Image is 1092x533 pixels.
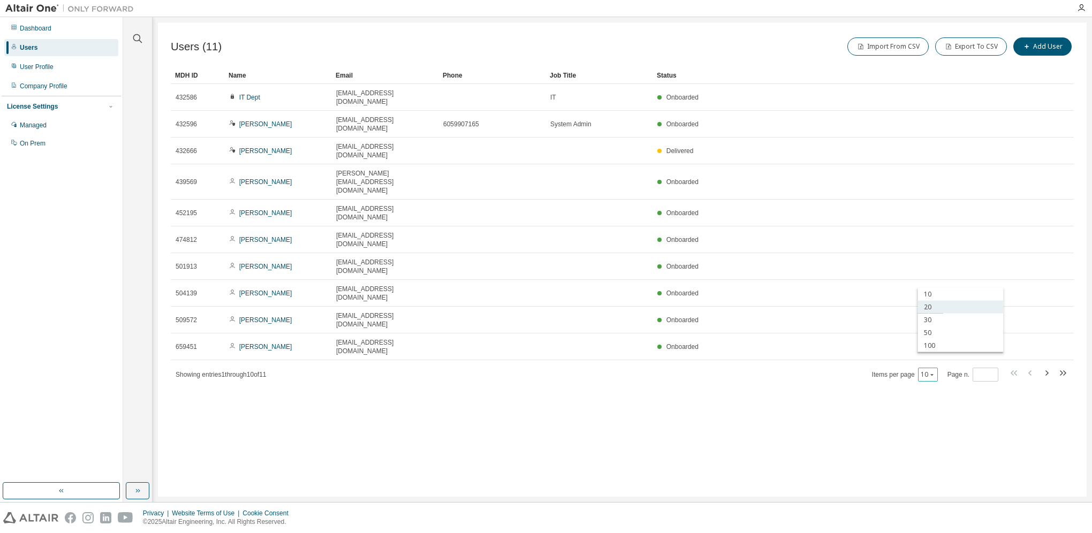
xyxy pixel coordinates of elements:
[172,509,242,517] div: Website Terms of Use
[666,209,699,217] span: Onboarded
[118,512,133,523] img: youtube.svg
[20,121,47,130] div: Managed
[20,139,45,148] div: On Prem
[176,147,197,155] span: 432666
[336,116,434,133] span: [EMAIL_ADDRESS][DOMAIN_NAME]
[7,102,58,111] div: License Settings
[666,94,699,101] span: Onboarded
[443,67,541,84] div: Phone
[171,41,222,53] span: Users (11)
[917,301,1003,314] div: 20
[239,290,292,297] a: [PERSON_NAME]
[666,178,699,186] span: Onboarded
[239,316,292,324] a: [PERSON_NAME]
[666,316,699,324] span: Onboarded
[20,24,51,33] div: Dashboard
[550,120,591,128] span: System Admin
[176,342,197,351] span: 659451
[336,285,434,302] span: [EMAIL_ADDRESS][DOMAIN_NAME]
[847,37,929,56] button: Import From CSV
[143,509,172,517] div: Privacy
[65,512,76,523] img: facebook.svg
[176,178,197,186] span: 439569
[666,236,699,243] span: Onboarded
[336,311,434,329] span: [EMAIL_ADDRESS][DOMAIN_NAME]
[143,517,295,527] p: © 2025 Altair Engineering, Inc. All Rights Reserved.
[176,262,197,271] span: 501913
[239,94,260,101] a: IT Dept
[917,326,1003,339] div: 50
[550,93,556,102] span: IT
[229,67,327,84] div: Name
[176,289,197,298] span: 504139
[336,338,434,355] span: [EMAIL_ADDRESS][DOMAIN_NAME]
[176,371,267,378] span: Showing entries 1 through 10 of 11
[921,370,935,379] button: 10
[336,204,434,222] span: [EMAIL_ADDRESS][DOMAIN_NAME]
[872,368,938,382] span: Items per page
[176,120,197,128] span: 432596
[239,343,292,351] a: [PERSON_NAME]
[550,67,648,84] div: Job Title
[336,231,434,248] span: [EMAIL_ADDRESS][DOMAIN_NAME]
[100,512,111,523] img: linkedin.svg
[917,288,1003,301] div: 10
[20,82,67,90] div: Company Profile
[666,263,699,270] span: Onboarded
[336,89,434,106] span: [EMAIL_ADDRESS][DOMAIN_NAME]
[239,263,292,270] a: [PERSON_NAME]
[935,37,1007,56] button: Export To CSV
[175,67,220,84] div: MDH ID
[336,169,434,195] span: [PERSON_NAME][EMAIL_ADDRESS][DOMAIN_NAME]
[5,3,139,14] img: Altair One
[917,339,1003,352] div: 100
[666,147,694,155] span: Delivered
[82,512,94,523] img: instagram.svg
[947,368,998,382] span: Page n.
[666,290,699,297] span: Onboarded
[443,120,479,128] span: 6059907165
[336,258,434,275] span: [EMAIL_ADDRESS][DOMAIN_NAME]
[176,209,197,217] span: 452195
[239,120,292,128] a: [PERSON_NAME]
[666,120,699,128] span: Onboarded
[20,43,37,52] div: Users
[239,236,292,243] a: [PERSON_NAME]
[657,67,1018,84] div: Status
[239,209,292,217] a: [PERSON_NAME]
[666,343,699,351] span: Onboarded
[20,63,54,71] div: User Profile
[239,147,292,155] a: [PERSON_NAME]
[336,142,434,159] span: [EMAIL_ADDRESS][DOMAIN_NAME]
[176,235,197,244] span: 474812
[917,314,1003,326] div: 30
[336,67,434,84] div: Email
[176,316,197,324] span: 509572
[176,93,197,102] span: 432586
[3,512,58,523] img: altair_logo.svg
[242,509,294,517] div: Cookie Consent
[239,178,292,186] a: [PERSON_NAME]
[1013,37,1072,56] button: Add User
